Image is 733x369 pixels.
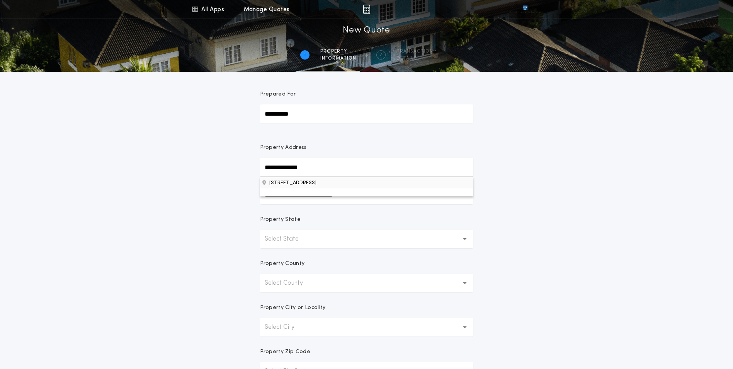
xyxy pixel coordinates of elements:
img: img [363,5,370,14]
h2: 2 [379,52,382,58]
p: Select State [265,234,311,244]
p: Prepared For [260,91,296,98]
button: Select State [260,230,473,248]
img: vs-icon [509,5,541,13]
p: Select County [265,278,315,288]
button: Select City [260,318,473,337]
h2: 1 [304,52,306,58]
input: Prepared For [260,104,473,123]
h1: New Quote [343,24,390,37]
button: Property Address [260,177,473,188]
p: Property Address [260,144,473,152]
span: Transaction [396,48,433,55]
p: Property State [260,216,301,224]
p: Select City [265,323,307,332]
p: Property City or Locality [260,304,326,312]
button: Select County [260,274,473,292]
p: Property Zip Code [260,348,310,356]
p: Property County [260,260,305,268]
span: details [396,55,433,62]
span: Property [320,48,356,55]
span: information [320,55,356,62]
